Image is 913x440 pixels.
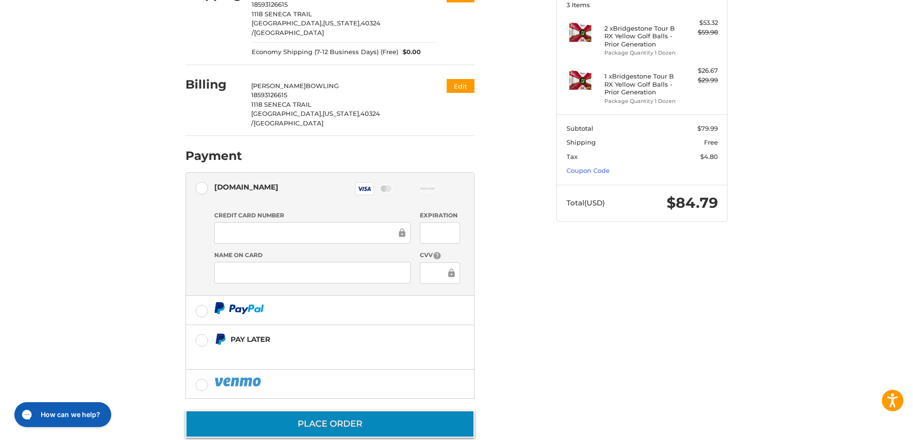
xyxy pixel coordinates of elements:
label: Name on Card [214,251,411,259]
span: [US_STATE], [323,110,360,117]
h4: 1 x Bridgestone Tour B RX Yellow Golf Balls - Prior Generation [604,72,678,96]
li: Package Quantity 1 Dozen [604,97,678,105]
img: Pay Later icon [214,333,226,345]
span: 40324 / [251,110,380,127]
span: $4.80 [700,153,718,160]
iframe: PayPal Message 1 [214,349,415,358]
span: 18593126615 [251,91,287,99]
div: $53.32 [680,18,718,28]
iframe: Gorgias live chat messenger [10,399,114,430]
span: $0.00 [398,47,421,57]
span: BOWLING [306,82,339,90]
div: [DOMAIN_NAME] [214,179,278,195]
span: [GEOGRAPHIC_DATA] [254,119,324,127]
h3: 3 Items [566,1,718,9]
span: $79.99 [697,124,718,132]
span: 1118 SENECA TRAIL [252,10,312,18]
div: $59.98 [680,28,718,37]
div: Pay Later [231,331,414,347]
img: PayPal icon [214,302,264,314]
span: Economy Shipping (7-12 Business Days) (Free) [252,47,398,57]
button: Edit [447,79,474,93]
span: Shipping [566,138,596,146]
label: Expiration [420,211,460,220]
span: 40324 / [252,19,381,36]
h4: 2 x Bridgestone Tour B RX Yellow Golf Balls - Prior Generation [604,24,678,48]
a: Coupon Code [566,167,610,174]
li: Package Quantity 1 Dozen [604,49,678,57]
div: $26.67 [680,66,718,76]
span: [GEOGRAPHIC_DATA], [251,110,323,117]
div: $29.99 [680,76,718,85]
h2: Billing [185,77,242,92]
span: [US_STATE], [323,19,361,27]
button: Place Order [185,410,474,438]
span: [PERSON_NAME] [251,82,306,90]
span: $84.79 [667,194,718,212]
span: [GEOGRAPHIC_DATA] [254,29,324,36]
span: 1118 SENECA TRAIL [251,101,312,108]
span: [GEOGRAPHIC_DATA], [252,19,323,27]
span: Subtotal [566,124,593,132]
span: Total (USD) [566,198,605,207]
span: Tax [566,153,578,160]
span: Free [704,138,718,146]
label: CVV [420,251,460,260]
span: 18593126615 [252,0,288,8]
h2: Payment [185,148,242,163]
img: PayPal icon [214,376,263,388]
label: Credit Card Number [214,211,411,220]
